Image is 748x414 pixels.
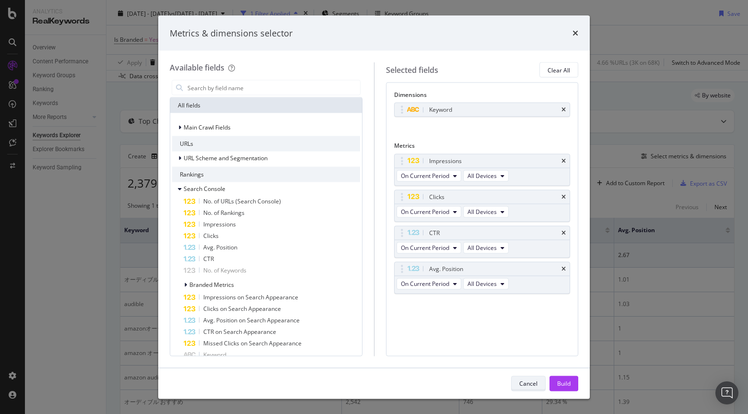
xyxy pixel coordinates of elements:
div: Clicks [429,192,444,201]
span: Avg. Position on Search Appearance [203,316,300,324]
span: Branded Metrics [189,281,234,289]
div: All fields [170,98,362,113]
div: ClickstimesOn Current PeriodAll Devices [394,189,571,222]
div: Metrics [394,142,571,154]
button: On Current Period [397,242,461,253]
div: Keyword [429,105,452,115]
div: times [573,27,578,39]
button: On Current Period [397,170,461,181]
span: No. of URLs (Search Console) [203,197,281,205]
span: Impressions [203,220,236,228]
div: Cancel [519,379,538,387]
span: All Devices [467,244,497,252]
span: Clicks on Search Appearance [203,305,281,313]
span: All Devices [467,208,497,216]
button: Build [549,376,578,391]
div: modal [158,15,590,399]
div: URLs [172,136,360,152]
div: times [561,230,566,236]
div: times [561,107,566,113]
span: All Devices [467,280,497,288]
span: Search Console [184,185,225,193]
span: Keyword [203,351,226,359]
button: All Devices [463,278,509,289]
div: Selected fields [386,64,438,75]
button: Clear All [539,62,578,78]
span: On Current Period [401,172,449,180]
div: CTR [429,228,440,237]
div: times [561,194,566,200]
div: Clear All [548,66,570,74]
span: Clicks [203,232,219,240]
div: Rankings [172,167,360,182]
button: All Devices [463,170,509,181]
div: Open Intercom Messenger [715,381,738,404]
button: On Current Period [397,278,461,289]
button: Cancel [511,376,546,391]
div: Avg. PositiontimesOn Current PeriodAll Devices [394,261,571,294]
span: On Current Period [401,208,449,216]
div: times [561,266,566,272]
span: No. of Keywords [203,266,246,274]
span: On Current Period [401,244,449,252]
span: Impressions on Search Appearance [203,293,298,301]
div: Avg. Position [429,264,463,273]
input: Search by field name [187,81,360,95]
div: ImpressionstimesOn Current PeriodAll Devices [394,154,571,186]
div: Dimensions [394,91,571,103]
div: CTRtimesOn Current PeriodAll Devices [394,225,571,258]
span: Avg. Position [203,243,237,251]
div: Keywordtimes [394,103,571,117]
button: All Devices [463,242,509,253]
span: CTR [203,255,214,263]
span: Main Crawl Fields [184,123,231,131]
div: Impressions [429,156,462,166]
span: URL Scheme and Segmentation [184,154,268,162]
button: On Current Period [397,206,461,217]
span: All Devices [467,172,497,180]
button: All Devices [463,206,509,217]
span: On Current Period [401,280,449,288]
div: Build [557,379,571,387]
div: Metrics & dimensions selector [170,27,292,39]
span: No. of Rankings [203,209,245,217]
span: Missed Clicks on Search Appearance [203,339,302,347]
div: Available fields [170,62,224,73]
span: CTR on Search Appearance [203,328,276,336]
div: times [561,158,566,164]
